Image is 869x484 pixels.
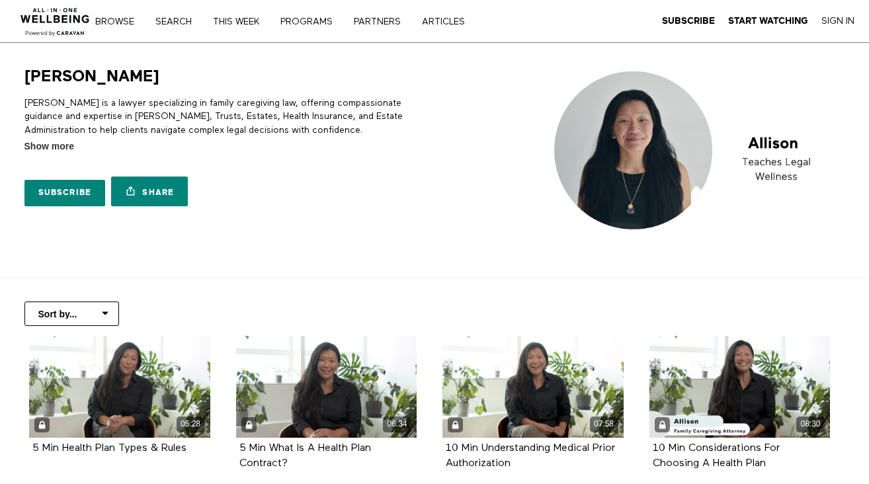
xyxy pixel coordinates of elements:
div: 08:30 [796,417,825,432]
a: 5 Min What Is A Health Plan Contract? [239,443,371,468]
p: [PERSON_NAME] is a lawyer specializing in family caregiving law, offering compassionate guidance ... [24,97,430,137]
a: ARTICLES [417,17,479,26]
strong: 5 Min What Is A Health Plan Contract? [239,443,371,469]
a: 10 Min Considerations For Choosing A Health Plan [653,443,780,468]
div: 05:28 [177,417,205,432]
a: PARTNERS [349,17,415,26]
a: PROGRAMS [276,17,347,26]
nav: Primary [104,15,492,28]
a: 5 Min What Is A Health Plan Contract? 06:34 [236,336,417,438]
a: Sign In [821,15,854,27]
a: 10 Min Understanding Medical Prior Authorization [446,443,615,468]
a: 10 Min Understanding Medical Prior Authorization 07:58 [442,336,624,438]
a: 5 Min Health Plan Types & Rules 05:28 [29,336,210,438]
img: Allison [546,66,845,235]
strong: Subscribe [662,16,715,26]
a: Start Watching [728,15,808,27]
div: 06:34 [383,417,411,432]
a: Subscribe [24,180,106,206]
a: 5 Min Health Plan Types & Rules [32,443,186,453]
a: Search [151,17,206,26]
strong: 10 Min Considerations For Choosing A Health Plan [653,443,780,469]
a: 10 Min Considerations For Choosing A Health Plan 08:30 [649,336,831,438]
a: THIS WEEK [208,17,273,26]
strong: 10 Min Understanding Medical Prior Authorization [446,443,615,469]
a: Share [111,177,188,206]
strong: Start Watching [728,16,808,26]
h1: [PERSON_NAME] [24,66,159,87]
span: Show more [24,140,74,153]
a: Subscribe [662,15,715,27]
a: Browse [91,17,148,26]
div: 07:58 [590,417,618,432]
